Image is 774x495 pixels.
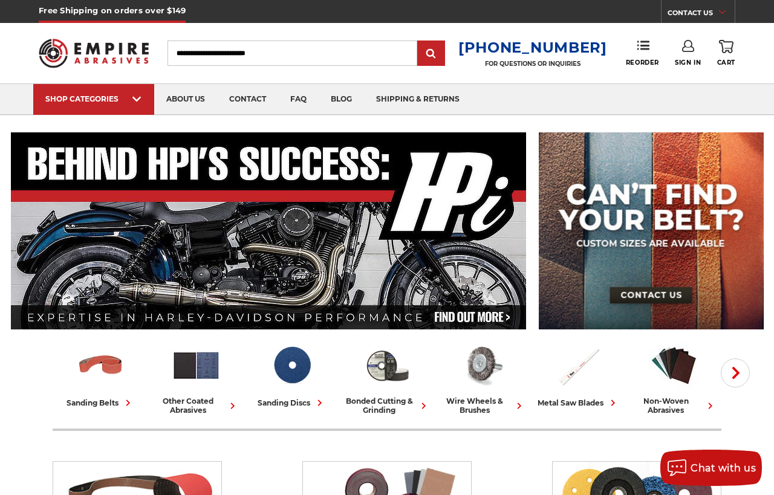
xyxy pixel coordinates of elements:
button: Chat with us [660,450,762,486]
p: FOR QUESTIONS OR INQUIRIES [458,60,607,68]
a: Reorder [626,40,659,66]
img: Bonded Cutting & Grinding [362,340,412,390]
img: Metal Saw Blades [553,340,603,390]
span: Sign In [675,59,701,66]
a: non-woven abrasives [631,340,717,415]
button: Next [721,358,750,387]
a: sanding belts [57,340,143,409]
a: wire wheels & brushes [440,340,525,415]
div: SHOP CATEGORIES [45,94,142,103]
a: faq [278,84,319,115]
div: non-woven abrasives [631,396,717,415]
img: Banner for an interview featuring Horsepower Inc who makes Harley performance upgrades featured o... [11,132,527,329]
div: wire wheels & brushes [440,396,525,415]
img: Other Coated Abrasives [171,340,221,390]
img: promo banner for custom belts. [539,132,764,329]
a: bonded cutting & grinding [344,340,430,415]
span: Chat with us [691,462,756,474]
img: Sanding Discs [267,340,317,390]
img: Wire Wheels & Brushes [458,340,508,390]
a: sanding discs [249,340,334,409]
span: Reorder [626,59,659,66]
div: metal saw blades [538,396,619,409]
div: other coated abrasives [153,396,239,415]
span: Cart [717,59,735,66]
div: bonded cutting & grinding [344,396,430,415]
a: [PHONE_NUMBER] [458,39,607,56]
div: sanding belts [67,396,134,409]
a: metal saw blades [535,340,621,409]
a: blog [319,84,364,115]
a: other coated abrasives [153,340,239,415]
a: about us [154,84,217,115]
a: contact [217,84,278,115]
a: Cart [717,40,735,66]
img: Sanding Belts [76,340,126,390]
a: CONTACT US [668,6,735,23]
img: Non-woven Abrasives [649,340,699,390]
img: Empire Abrasives [39,31,149,74]
a: shipping & returns [364,84,472,115]
input: Submit [419,42,443,66]
div: sanding discs [258,396,326,409]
